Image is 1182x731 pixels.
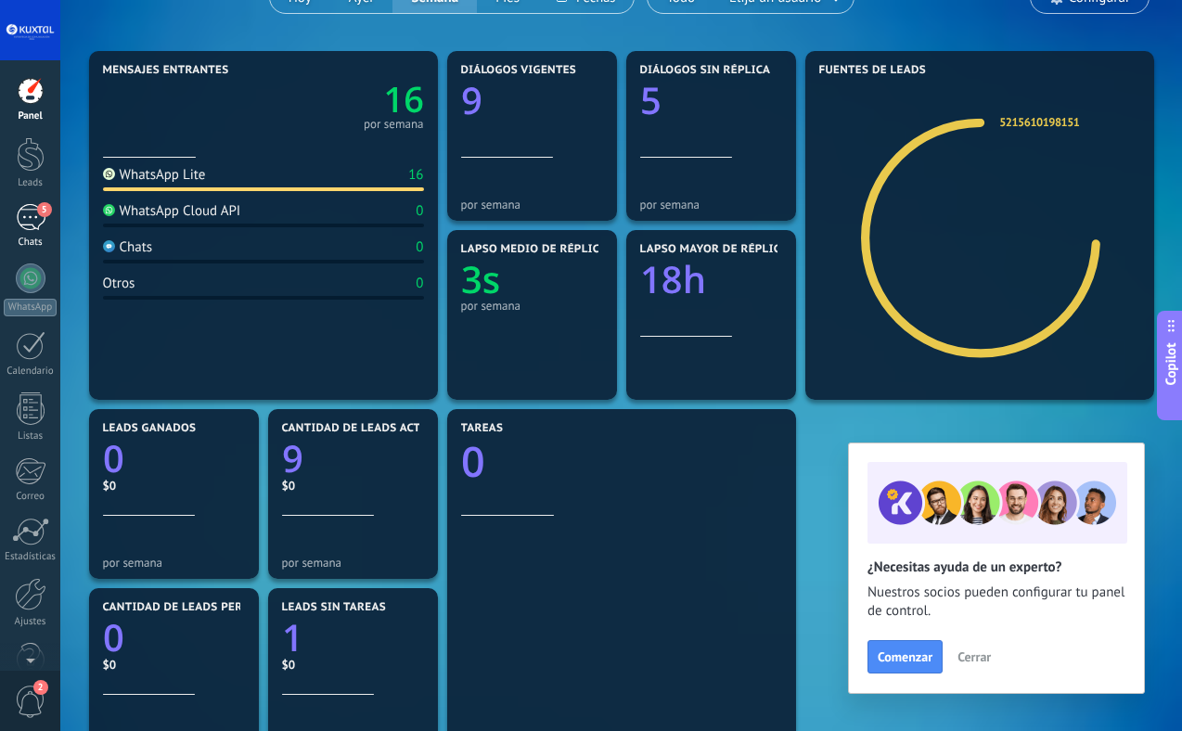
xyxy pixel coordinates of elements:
[103,478,245,494] div: $0
[640,198,782,212] div: por semana
[103,657,245,673] div: $0
[461,198,603,212] div: por semana
[416,275,423,292] div: 0
[4,237,58,249] div: Chats
[103,240,115,252] img: Chats
[282,611,424,662] a: 1
[4,365,58,378] div: Calendario
[33,680,48,695] span: 2
[819,64,927,77] span: Fuentes de leads
[4,430,58,442] div: Listas
[640,253,706,304] text: 18h
[282,556,424,570] div: por semana
[878,650,932,663] span: Comenzar
[4,491,58,503] div: Correo
[4,177,58,189] div: Leads
[461,433,782,490] a: 0
[103,238,153,256] div: Chats
[461,422,504,435] span: Tareas
[640,74,662,125] text: 5
[461,64,577,77] span: Diálogos vigentes
[282,432,424,483] a: 9
[103,422,197,435] span: Leads ganados
[4,616,58,628] div: Ajustes
[640,253,782,304] a: 18h
[4,299,57,316] div: WhatsApp
[103,275,135,292] div: Otros
[282,601,386,614] span: Leads sin tareas
[263,75,424,123] a: 16
[364,120,424,129] div: por semana
[461,74,482,125] text: 9
[103,556,245,570] div: por semana
[103,64,229,77] span: Mensajes entrantes
[461,253,500,304] text: 3s
[461,433,485,490] text: 0
[867,640,943,673] button: Comenzar
[282,478,424,494] div: $0
[949,643,999,671] button: Cerrar
[103,166,206,184] div: WhatsApp Lite
[103,432,245,483] a: 0
[461,243,608,256] span: Lapso medio de réplica
[867,584,1125,621] span: Nuestros socios pueden configurar tu panel de control.
[4,110,58,122] div: Panel
[103,432,124,483] text: 0
[103,204,115,216] img: WhatsApp Cloud API
[282,657,424,673] div: $0
[1162,343,1180,386] span: Copilot
[999,115,1079,130] a: 5215610198151
[408,166,423,184] div: 16
[383,75,423,123] text: 16
[103,601,279,614] span: Cantidad de leads perdidos
[957,650,991,663] span: Cerrar
[4,551,58,563] div: Estadísticas
[640,64,771,77] span: Diálogos sin réplica
[282,422,448,435] span: Cantidad de leads activos
[416,202,423,220] div: 0
[461,299,603,313] div: por semana
[103,168,115,180] img: WhatsApp Lite
[640,243,788,256] span: Lapso mayor de réplica
[103,202,241,220] div: WhatsApp Cloud API
[103,611,124,662] text: 0
[103,611,245,662] a: 0
[416,238,423,256] div: 0
[282,432,303,483] text: 9
[282,611,303,662] text: 1
[37,202,52,217] span: 5
[867,558,1125,576] h2: ¿Necesitas ayuda de un experto?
